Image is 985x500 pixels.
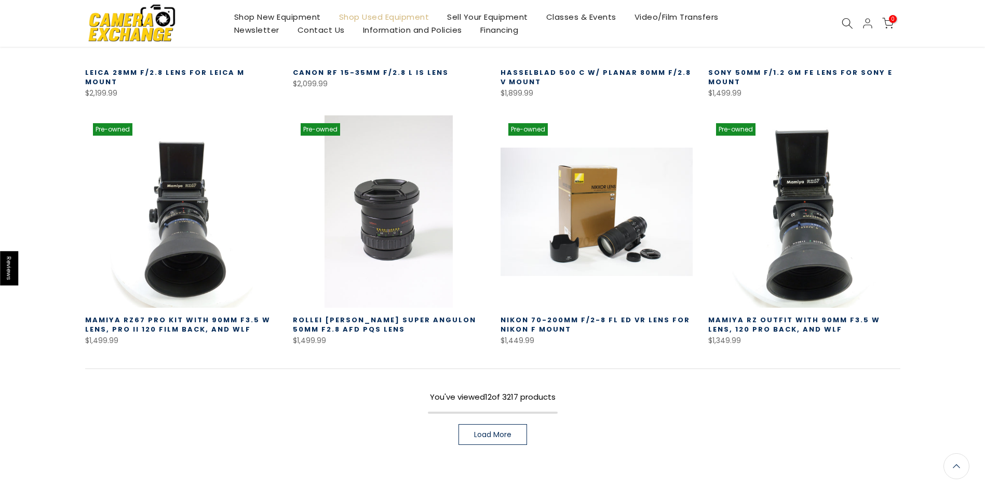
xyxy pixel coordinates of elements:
[293,68,449,77] a: Canon RF 15-35mm F/2.8 L IS Lens
[330,10,438,23] a: Shop Used Equipment
[889,15,897,23] span: 0
[708,315,880,334] a: Mamiya RZ Outfit with 90MM F3.5 W Lens, 120 Pro Back, and WLF
[85,334,277,347] div: $1,499.99
[943,453,969,479] a: Back to the top
[225,23,288,36] a: Newsletter
[625,10,727,23] a: Video/Film Transfers
[430,391,556,402] span: You've viewed of 3217 products
[501,68,691,87] a: Hasselblad 500 C w/ Planar 80mm f/2.8 V Mount
[474,431,511,438] span: Load More
[708,334,900,347] div: $1,349.99
[458,424,527,445] a: Load More
[708,68,893,87] a: Sony 50mm f/1.2 GM FE Lens for Sony E Mount
[501,334,693,347] div: $1,449.99
[85,87,277,100] div: $2,199.99
[354,23,471,36] a: Information and Policies
[438,10,537,23] a: Sell Your Equipment
[85,315,271,334] a: Mamiya RZ67 Pro Kit with 90MM F3.5 W Lens, Pro II 120 Film Back, and WLF
[225,10,330,23] a: Shop New Equipment
[471,23,528,36] a: Financing
[882,18,894,29] a: 0
[501,87,693,100] div: $1,899.99
[293,315,476,334] a: Rollei [PERSON_NAME] Super Angulon 50MM F2.8 AFD PQS Lens
[293,77,485,90] div: $2,099.99
[288,23,354,36] a: Contact Us
[293,334,485,347] div: $1,499.99
[485,391,492,402] span: 12
[708,87,900,100] div: $1,499.99
[85,68,245,87] a: Leica 28mm f/2.8 Lens for Leica M Mount
[537,10,625,23] a: Classes & Events
[501,315,690,334] a: Nikon 70-200mm f/2-8 FL ED VR Lens for Nikon F Mount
